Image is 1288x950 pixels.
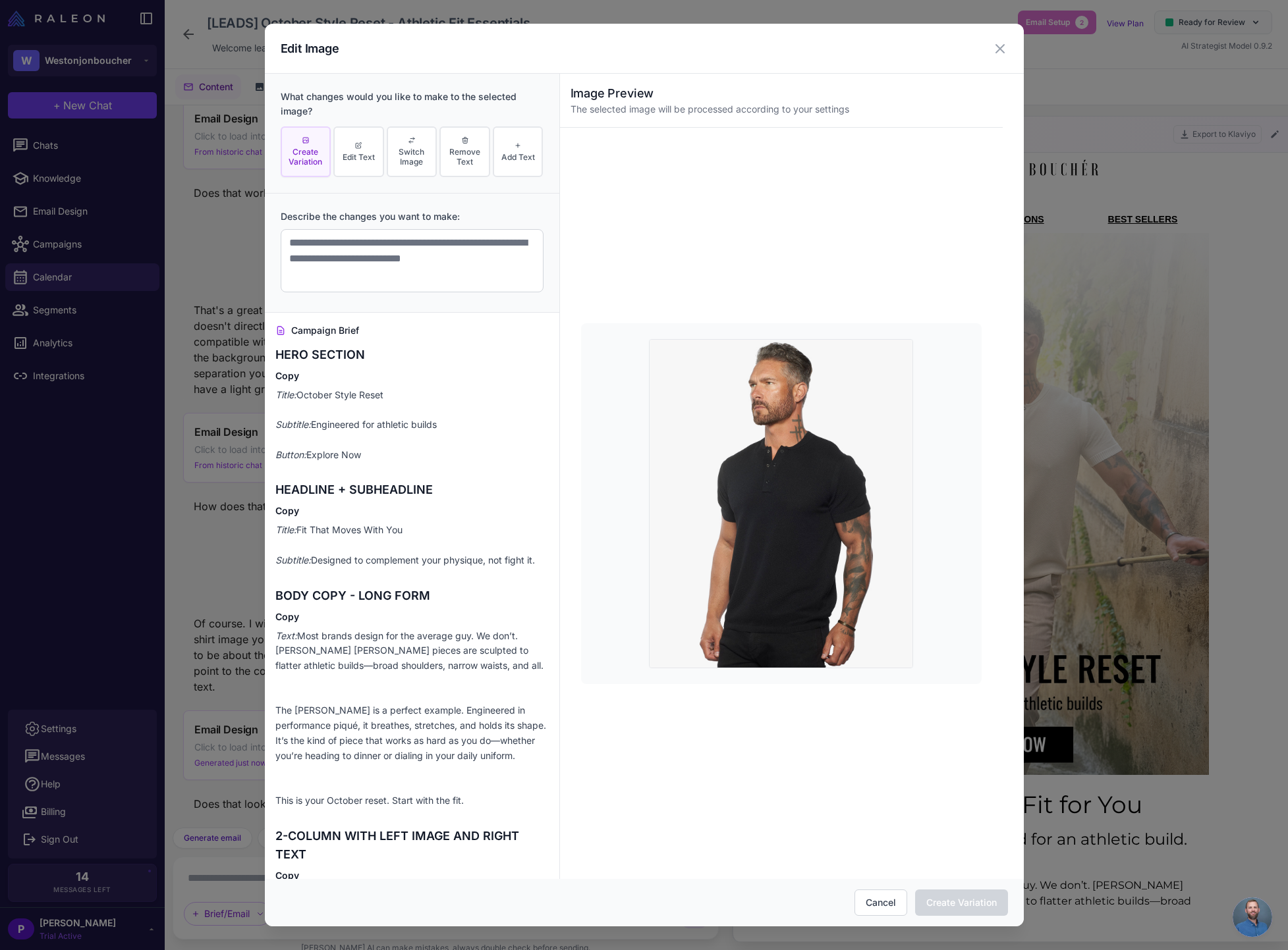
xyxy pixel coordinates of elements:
button: Remove Text [439,126,490,177]
em: Title: [275,524,296,535]
h4: Copy [275,504,549,517]
h3: 2-COLUMN WITH LEFT IMAGE AND RIGHT TEXT [275,827,549,864]
p: The selected image will be processed according to your settings [571,102,992,117]
span: Create Variation [285,147,327,167]
em: Button: [275,449,306,460]
p: Most brands design for the average guy. We don’t. [PERSON_NAME] [PERSON_NAME] pieces are sculpted... [275,629,549,808]
button: Edit Text [333,126,384,177]
div: Open chat [1233,897,1272,937]
em: Subtitle: [275,554,311,566]
div: Finally, clothes designed for an athletic build. [59,670,455,693]
label: Describe the changes you want to make: [281,209,544,224]
span: Remove Text [443,147,486,167]
button: Create Variation [915,889,1008,916]
p: October Style Reset Engineered for athletic builds Explore Now [275,388,549,463]
p: Fit That Moves With You Designed to complement your physique, not fight it. [275,523,549,567]
button: Switch Image [387,126,437,177]
a: BEST SELLERS [354,56,424,66]
div: The Perfect Fit for You [59,630,455,663]
h4: Campaign Brief [275,323,549,338]
div: Most brands design for the average guy. We don’t. [PERSON_NAME] [PERSON_NAME] pieces are sculpted... [72,720,441,878]
button: Create Variation [281,126,331,177]
img: Man in a light-colored polo in a sunlit alleyway with text overlay: October Style Reset. Engineer... [59,75,455,616]
a: COLLECTIONS [223,56,289,66]
button: Add Text [493,126,544,177]
em: Subtitle: [275,419,311,430]
h4: Copy [275,869,549,882]
h3: HERO SECTION [275,346,549,364]
h3: BODY COPY - LONG FORM [275,587,549,605]
h3: HEADLINE + SUBHEADLINE [275,481,549,499]
span: Edit Text [343,152,375,162]
span: Add Text [501,152,535,162]
a: SHOP [112,56,138,66]
em: Title: [275,389,296,400]
div: What changes would you like to make to the selected image? [281,90,544,119]
h4: Copy [275,369,549,383]
span: Switch Image [391,147,434,167]
img: Product Image [649,339,912,668]
em: Text: [275,630,297,641]
button: Cancel [854,889,907,916]
h4: Copy [275,610,549,623]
